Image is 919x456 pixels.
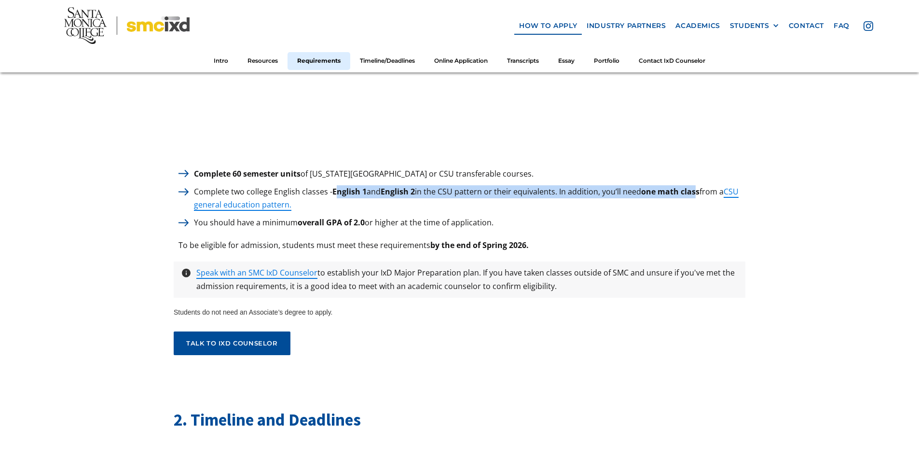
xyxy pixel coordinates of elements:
[514,17,582,35] a: how to apply
[204,52,238,70] a: Intro
[641,186,700,197] strong: one math class
[549,52,584,70] a: Essay
[430,240,529,250] strong: by the end of Spring 2026.
[194,186,739,211] a: CSU general education pattern.
[238,52,288,70] a: Resources
[174,239,534,252] p: To be eligible for admission, students must meet these requirements
[174,408,745,432] h2: 2. Timeline and Deadlines
[381,186,415,197] strong: English 2
[425,52,497,70] a: Online Application
[582,17,671,35] a: industry partners
[196,267,317,279] a: Speak with an SMC IxD Counselor
[350,52,425,70] a: Timeline/Deadlines
[189,167,538,180] p: of [US_STATE][GEOGRAPHIC_DATA] or CSU transferable courses.
[189,185,745,211] p: Complete two college English classes - and in the CSU pattern or their equivalents. In addition, ...
[784,17,829,35] a: contact
[189,216,498,229] p: You should have a minimum or higher at the time of application.
[174,332,290,356] a: talk to ixd counselor
[332,186,367,197] strong: English 1
[192,266,743,292] p: to establish your IxD Major Preparation plan. If you have taken classes outside of SMC and unsure...
[730,22,769,30] div: STUDENTS
[194,168,301,179] strong: Complete 60 semester units
[186,340,278,347] div: talk to ixd counselor
[174,307,745,322] div: Students do not need an Associate’s degree to apply.
[864,21,873,31] img: icon - instagram
[288,52,350,70] a: Requirements
[584,52,629,70] a: Portfolio
[64,7,190,44] img: Santa Monica College - SMC IxD logo
[497,52,549,70] a: Transcripts
[829,17,854,35] a: faq
[298,217,365,228] strong: overall GPA of 2.0
[730,22,779,30] div: STUDENTS
[671,17,725,35] a: Academics
[629,52,715,70] a: Contact IxD Counselor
